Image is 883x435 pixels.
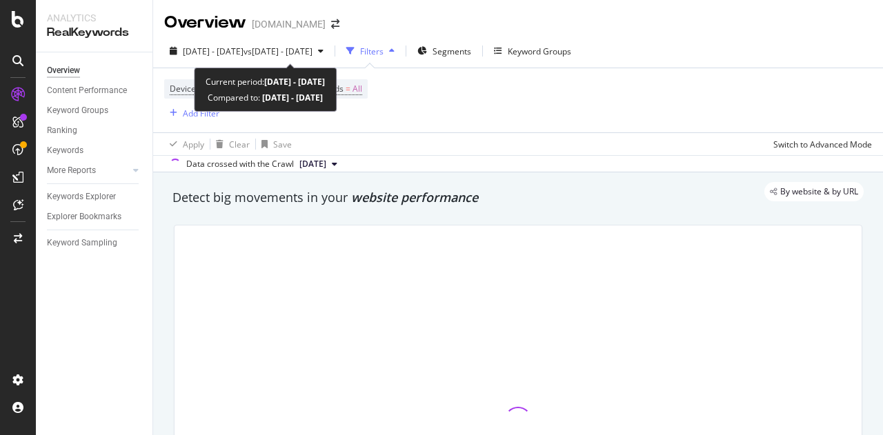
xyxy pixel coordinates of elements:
a: More Reports [47,163,129,178]
a: Keyword Sampling [47,236,143,250]
button: [DATE] - [DATE]vs[DATE] - [DATE] [164,40,329,62]
span: Segments [433,45,471,57]
div: Data crossed with the Crawl [186,158,294,170]
a: Overview [47,63,143,78]
b: [DATE] - [DATE] [264,76,325,88]
button: [DATE] [294,156,343,172]
span: 2025 Aug. 16th [299,158,326,170]
button: Filters [341,40,400,62]
div: Add Filter [183,108,219,119]
div: Keyword Groups [508,45,571,57]
div: Current period: [206,74,325,90]
button: Switch to Advanced Mode [768,133,872,155]
div: Save [273,139,292,150]
div: Compared to: [208,90,323,105]
div: Keywords [47,143,83,158]
div: Analytics [47,11,141,25]
div: RealKeywords [47,25,141,41]
div: [DOMAIN_NAME] [252,17,326,31]
div: Switch to Advanced Mode [773,139,872,150]
a: Explorer Bookmarks [47,210,143,224]
div: legacy label [764,182,864,201]
div: Overview [164,11,246,34]
div: More Reports [47,163,96,178]
a: Keyword Groups [47,103,143,118]
span: Device [170,83,196,94]
div: Ranking [47,123,77,138]
a: Ranking [47,123,143,138]
a: Keywords Explorer [47,190,143,204]
button: Clear [210,133,250,155]
span: = [346,83,350,94]
div: Filters [360,45,384,57]
div: Keywords Explorer [47,190,116,204]
span: By website & by URL [780,188,858,196]
span: [DATE] - [DATE] [183,45,244,57]
div: Explorer Bookmarks [47,210,121,224]
span: All [353,79,362,99]
div: Overview [47,63,80,78]
div: Apply [183,139,204,150]
div: Keyword Sampling [47,236,117,250]
a: Content Performance [47,83,143,98]
button: Save [256,133,292,155]
span: vs [DATE] - [DATE] [244,45,312,57]
button: Segments [412,40,477,62]
b: [DATE] - [DATE] [260,92,323,103]
div: Clear [229,139,250,150]
button: Keyword Groups [488,40,577,62]
div: arrow-right-arrow-left [331,19,339,29]
div: Keyword Groups [47,103,108,118]
button: Apply [164,133,204,155]
button: Add Filter [164,105,219,121]
div: Content Performance [47,83,127,98]
a: Keywords [47,143,143,158]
